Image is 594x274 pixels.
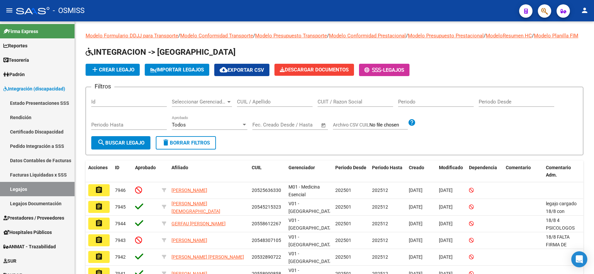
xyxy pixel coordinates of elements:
[581,6,589,14] mat-icon: person
[252,204,281,210] span: 20545215323
[439,238,453,243] span: [DATE]
[466,161,503,183] datatable-header-cell: Dependencia
[372,221,388,226] span: 202512
[214,64,269,76] button: Exportar CSV
[156,136,216,150] button: Borrar Filtros
[408,33,484,39] a: Modelo Presupuesto Prestacional
[88,165,108,170] span: Acciones
[409,188,423,193] span: [DATE]
[359,64,409,76] button: -Legajos
[86,64,140,76] button: Crear Legajo
[503,161,543,183] datatable-header-cell: Comentario
[320,121,328,129] button: Open calendar
[97,140,144,146] span: Buscar Legajo
[95,219,103,227] mat-icon: assignment
[252,221,281,226] span: 20558612267
[286,161,333,183] datatable-header-cell: Gerenciador
[333,122,369,127] span: Archivo CSV CUIL
[469,165,497,170] span: Dependencia
[288,201,334,214] span: V01 - [GEOGRAPHIC_DATA]
[288,218,334,231] span: V01 - [GEOGRAPHIC_DATA]
[220,66,228,74] mat-icon: cloud_download
[335,165,366,170] span: Periodo Desde
[171,188,207,193] span: [PERSON_NAME]
[53,3,85,18] span: - OSMISS
[86,161,112,183] datatable-header-cell: Acciones
[571,251,587,267] div: Open Intercom Messenger
[439,165,463,170] span: Modificado
[171,254,244,260] span: [PERSON_NAME] [PERSON_NAME]
[335,221,351,226] span: 202501
[335,238,351,243] span: 202501
[280,67,349,73] span: Descargar Documentos
[409,238,423,243] span: [DATE]
[162,140,210,146] span: Borrar Filtros
[288,165,315,170] span: Gerenciador
[171,221,226,226] span: GERFAU [PERSON_NAME]
[439,221,453,226] span: [DATE]
[409,221,423,226] span: [DATE]
[3,243,56,250] span: ANMAT - Trazabilidad
[91,136,150,150] button: Buscar Legajo
[115,204,126,210] span: 7945
[252,122,274,128] input: Start date
[288,184,320,197] span: M01 - Medicina Esencial
[172,122,186,128] span: Todos
[372,165,402,170] span: Periodo Hasta
[180,33,253,39] a: Modelo Conformidad Transporte
[439,254,453,260] span: [DATE]
[409,165,424,170] span: Creado
[95,253,103,261] mat-icon: assignment
[486,33,532,39] a: ModeloResumen HC
[86,47,236,57] span: INTEGRACION -> [GEOGRAPHIC_DATA]
[288,251,334,264] span: V01 - [GEOGRAPHIC_DATA]
[150,67,204,73] span: IMPORTAR LEGAJOS
[335,188,351,193] span: 202501
[3,42,27,49] span: Reportes
[162,139,170,147] mat-icon: delete
[115,165,119,170] span: ID
[97,139,105,147] mat-icon: search
[372,204,388,210] span: 202512
[436,161,466,183] datatable-header-cell: Modificado
[91,65,99,73] mat-icon: add
[252,165,262,170] span: CUIL
[3,214,64,222] span: Prestadores / Proveedores
[329,33,406,39] a: Modelo Conformidad Prestacional
[3,56,29,64] span: Tesorería
[172,99,226,105] span: Seleccionar Gerenciador
[86,33,178,39] a: Modelo Formulario DDJJ para Transporte
[220,67,264,73] span: Exportar CSV
[372,188,388,193] span: 202512
[543,161,583,183] datatable-header-cell: Comentario Adm.
[280,122,313,128] input: End date
[409,204,423,210] span: [DATE]
[95,203,103,211] mat-icon: assignment
[506,165,531,170] span: Comentario
[115,238,126,243] span: 7943
[409,254,423,260] span: [DATE]
[372,254,388,260] span: 202512
[91,82,114,91] h3: Filtros
[91,67,134,73] span: Crear Legajo
[5,6,13,14] mat-icon: menu
[546,165,571,178] span: Comentario Adm.
[249,161,286,183] datatable-header-cell: CUIL
[369,161,406,183] datatable-header-cell: Periodo Hasta
[115,254,126,260] span: 7942
[274,64,354,76] button: Descargar Documentos
[3,28,38,35] span: Firma Express
[255,33,327,39] a: Modelo Presupuesto Transporte
[171,238,207,243] span: [PERSON_NAME]
[169,161,249,183] datatable-header-cell: Afiliado
[383,67,404,73] span: Legajos
[364,67,383,73] span: -
[252,254,281,260] span: 20532890722
[406,161,436,183] datatable-header-cell: Creado
[171,165,188,170] span: Afiliado
[369,122,408,128] input: Archivo CSV CUIL
[408,118,416,126] mat-icon: help
[335,254,351,260] span: 202501
[171,201,220,222] span: [PERSON_NAME][DEMOGRAPHIC_DATA][PERSON_NAME]
[115,221,126,226] span: 7944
